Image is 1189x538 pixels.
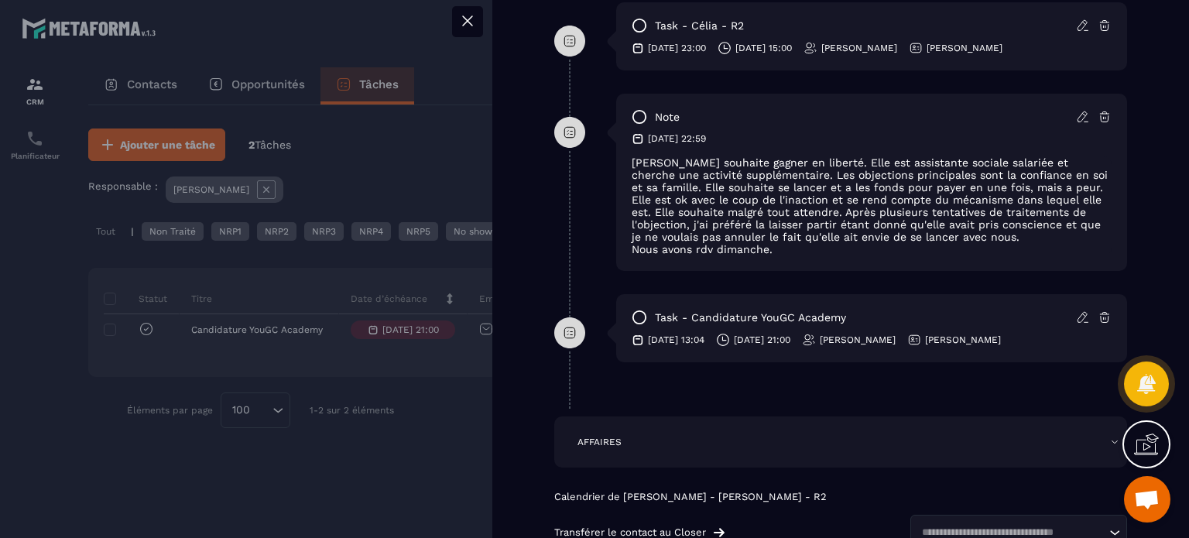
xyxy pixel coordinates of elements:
[632,243,1112,255] p: Nous avons rdv dimanche.
[1124,476,1170,523] div: Ouvrir le chat
[648,42,706,54] p: [DATE] 23:00
[632,156,1112,243] p: [PERSON_NAME] souhaite gagner en liberté. Elle est assistante sociale salariée et cherche une act...
[925,334,1001,346] p: [PERSON_NAME]
[735,42,792,54] p: [DATE] 15:00
[577,436,622,448] p: AFFAIRES
[820,334,896,346] p: [PERSON_NAME]
[554,491,1127,503] p: Calendrier de [PERSON_NAME] - [PERSON_NAME] - R2
[648,132,706,145] p: [DATE] 22:59
[734,334,790,346] p: [DATE] 21:00
[927,42,1002,54] p: [PERSON_NAME]
[655,110,680,125] p: note
[655,19,744,33] p: task - Célia - R2
[821,42,897,54] p: [PERSON_NAME]
[655,310,846,325] p: task - Candidature YouGC Academy
[648,334,704,346] p: [DATE] 13:04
